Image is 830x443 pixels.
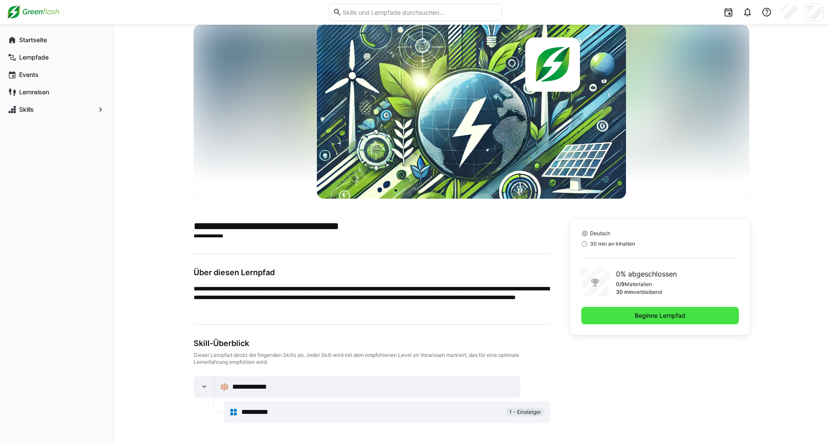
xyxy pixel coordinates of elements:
p: verbleibend [633,289,662,296]
p: Materialien [625,281,652,288]
p: 0/9 [616,281,625,288]
span: Deutsch [590,230,610,237]
div: Dieser Lernpfad deckt die folgenden Skills ab. Jeder Skill wird mit dem empfohlenen Level an Vorw... [194,352,550,366]
span: 30 min an Inhalten [590,240,635,247]
span: 1 - Einsteiger [509,409,541,416]
button: Beginne Lernpfad [581,307,739,324]
h3: Über diesen Lernpfad [194,268,550,277]
div: Skill-Überblick [194,339,550,348]
span: Beginne Lernpfad [633,311,687,320]
input: Skills und Lernpfade durchsuchen… [342,8,497,16]
p: 0% abgeschlossen [616,269,677,279]
p: 30 min [616,289,633,296]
